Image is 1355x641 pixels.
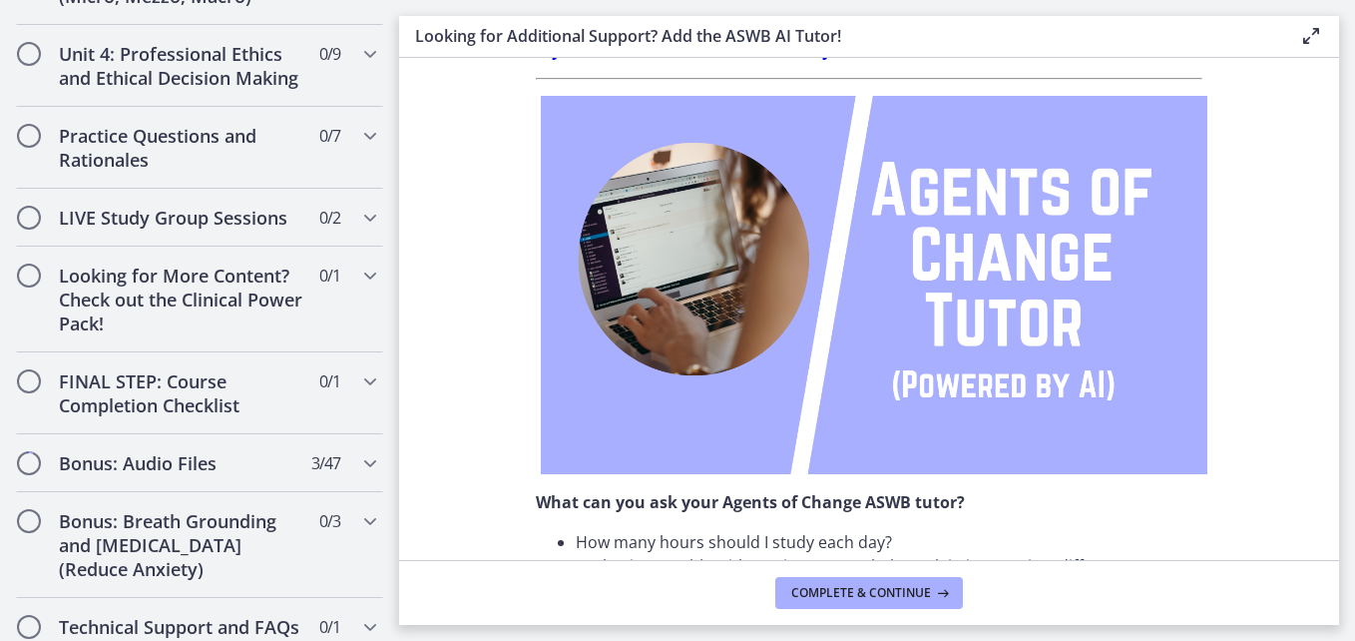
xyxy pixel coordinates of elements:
[319,264,340,288] span: 0 / 1
[319,509,340,533] span: 0 / 3
[319,206,340,230] span: 0 / 2
[576,554,1202,578] li: I'm having trouble with [topic], can you help explain it to me in a different way?
[536,491,965,513] strong: What can you ask your Agents of Change ASWB tutor?
[415,24,1267,48] h3: Looking for Additional Support? Add the ASWB AI Tutor!
[59,615,302,639] h2: Technical Support and FAQs
[576,530,1202,554] li: How many hours should I study each day?
[59,451,302,475] h2: Bonus: Audio Files
[59,369,302,417] h2: FINAL STEP: Course Completion Checklist
[59,42,302,90] h2: Unit 4: Professional Ethics and Ethical Decision Making
[319,369,340,393] span: 0 / 1
[59,206,302,230] h2: LIVE Study Group Sessions
[319,615,340,639] span: 0 / 1
[59,264,302,335] h2: Looking for More Content? Check out the Clinical Power Pack!
[775,577,963,609] button: Complete & continue
[541,96,1207,474] img: Agents_of_Change_Tutor.png
[59,509,302,581] h2: Bonus: Breath Grounding and [MEDICAL_DATA] (Reduce Anxiety)
[319,42,340,66] span: 0 / 9
[319,124,340,148] span: 0 / 7
[311,451,340,475] span: 3 / 47
[59,124,302,172] h2: Practice Questions and Rationales
[791,585,931,601] span: Complete & continue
